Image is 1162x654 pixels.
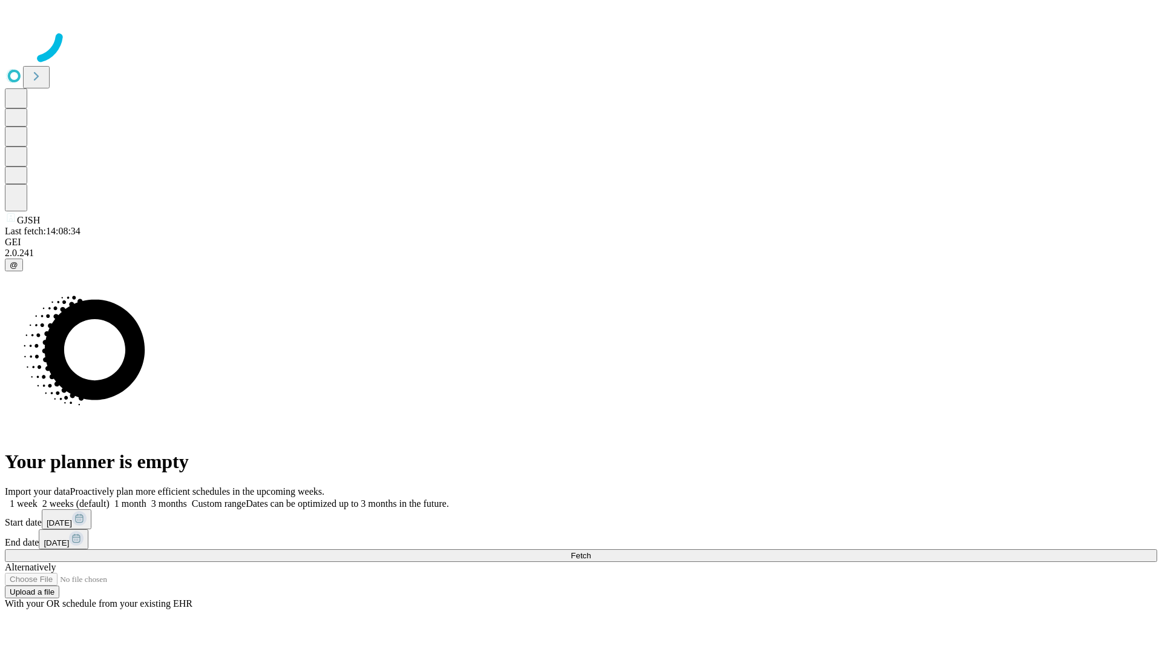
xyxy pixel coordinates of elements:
[5,562,56,572] span: Alternatively
[5,248,1157,259] div: 2.0.241
[5,237,1157,248] div: GEI
[17,215,40,225] span: GJSH
[5,586,59,598] button: Upload a file
[5,598,192,609] span: With your OR schedule from your existing EHR
[151,498,187,509] span: 3 months
[39,529,88,549] button: [DATE]
[10,260,18,269] span: @
[192,498,246,509] span: Custom range
[5,509,1157,529] div: Start date
[114,498,146,509] span: 1 month
[5,226,80,236] span: Last fetch: 14:08:34
[5,259,23,271] button: @
[571,551,591,560] span: Fetch
[47,518,72,527] span: [DATE]
[5,451,1157,473] h1: Your planner is empty
[5,486,70,497] span: Import your data
[5,549,1157,562] button: Fetch
[42,509,91,529] button: [DATE]
[5,529,1157,549] div: End date
[42,498,110,509] span: 2 weeks (default)
[70,486,324,497] span: Proactively plan more efficient schedules in the upcoming weeks.
[44,538,69,547] span: [DATE]
[246,498,448,509] span: Dates can be optimized up to 3 months in the future.
[10,498,38,509] span: 1 week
